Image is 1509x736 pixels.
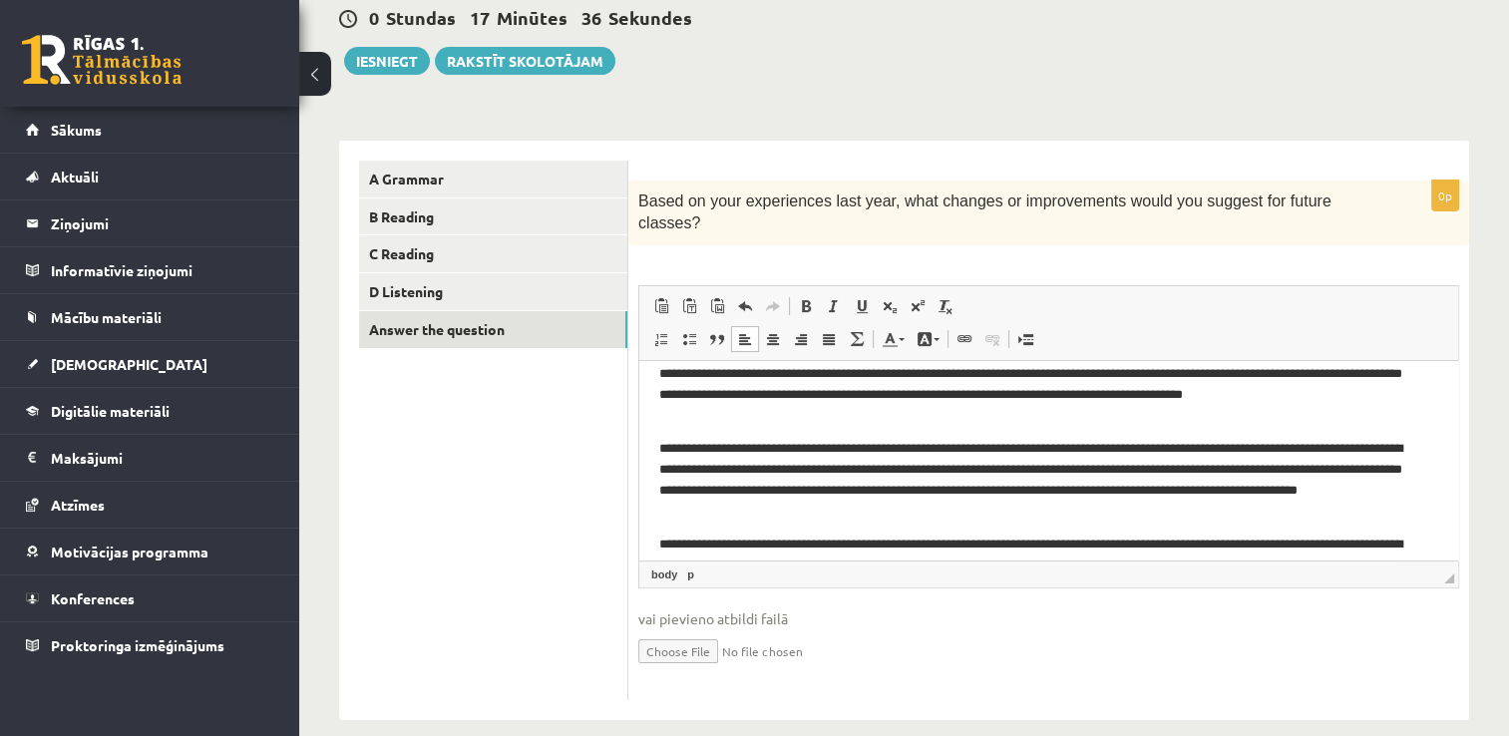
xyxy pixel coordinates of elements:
legend: Informatīvie ziņojumi [51,247,274,293]
button: Iesniegt [344,47,430,75]
span: 0 [369,6,379,29]
a: Ievietot lapas pārtraukumu drukai [1011,326,1039,352]
span: Stundas [386,6,456,29]
a: Informatīvie ziņojumi [26,247,274,293]
span: Motivācijas programma [51,543,208,560]
span: Minūtes [497,6,567,29]
span: [DEMOGRAPHIC_DATA] [51,355,207,373]
span: Proktoringa izmēģinājums [51,636,224,654]
a: Noņemt stilus [932,293,959,319]
a: Motivācijas programma [26,529,274,574]
a: B Reading [359,198,627,235]
a: Bloka citāts [703,326,731,352]
span: Aktuāli [51,168,99,185]
a: Digitālie materiāli [26,388,274,434]
legend: Maksājumi [51,435,274,481]
a: Augšraksts [904,293,932,319]
span: Mērogot [1444,573,1454,583]
iframe: Bagātinātā teksta redaktors, wiswyg-editor-user-answer-47363863571940 [639,361,1458,560]
a: body elements [647,565,681,583]
a: [DEMOGRAPHIC_DATA] [26,341,274,387]
a: Slīpraksts (vadīšanas taustiņš+I) [820,293,848,319]
a: Atcelt (vadīšanas taustiņš+Z) [731,293,759,319]
a: Izlīdzināt malas [815,326,843,352]
a: Pasvītrojums (vadīšanas taustiņš+U) [848,293,876,319]
a: Math [843,326,871,352]
span: Digitālie materiāli [51,402,170,420]
a: Atsaistīt [978,326,1006,352]
a: Rakstīt skolotājam [435,47,615,75]
a: Sākums [26,107,274,153]
a: Proktoringa izmēģinājums [26,622,274,668]
a: Ziņojumi [26,200,274,246]
a: Ievietot/noņemt numurētu sarakstu [647,326,675,352]
a: D Listening [359,273,627,310]
a: Ievietot kā vienkāršu tekstu (vadīšanas taustiņš+pārslēgšanas taustiņš+V) [675,293,703,319]
a: Saite (vadīšanas taustiņš+K) [950,326,978,352]
a: Answer the question [359,311,627,348]
a: Teksta krāsa [876,326,911,352]
a: Rīgas 1. Tālmācības vidusskola [22,35,182,85]
a: Fona krāsa [911,326,945,352]
span: Based on your experiences last year, what changes or improvements would you suggest for future cl... [638,192,1331,231]
a: Mācību materiāli [26,294,274,340]
a: Apakšraksts [876,293,904,319]
a: Centrēti [759,326,787,352]
a: Maksājumi [26,435,274,481]
span: Sekundes [608,6,692,29]
a: p elements [683,565,698,583]
span: Atzīmes [51,496,105,514]
a: Ielīmēt (vadīšanas taustiņš+V) [647,293,675,319]
span: Mācību materiāli [51,308,162,326]
a: Ievietot no Worda [703,293,731,319]
a: Ievietot/noņemt sarakstu ar aizzīmēm [675,326,703,352]
a: Atkārtot (vadīšanas taustiņš+Y) [759,293,787,319]
a: Treknraksts (vadīšanas taustiņš+B) [792,293,820,319]
span: 36 [581,6,601,29]
legend: Ziņojumi [51,200,274,246]
p: 0p [1431,180,1459,211]
a: Izlīdzināt pa kreisi [731,326,759,352]
span: 17 [470,6,490,29]
a: A Grammar [359,161,627,197]
a: Izlīdzināt pa labi [787,326,815,352]
a: Konferences [26,575,274,621]
a: C Reading [359,235,627,272]
a: Atzīmes [26,482,274,528]
span: Sākums [51,121,102,139]
a: Aktuāli [26,154,274,199]
span: vai pievieno atbildi failā [638,608,1459,629]
span: Konferences [51,589,135,607]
